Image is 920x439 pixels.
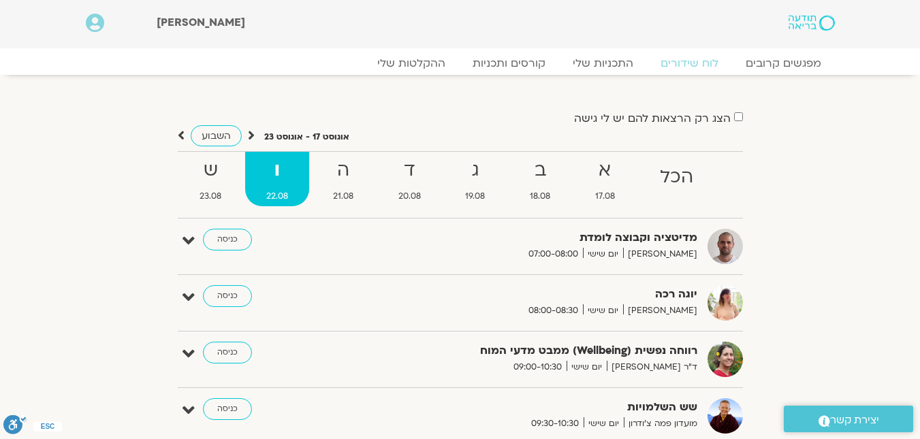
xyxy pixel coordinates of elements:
[264,130,349,144] p: אוגוסט 17 - אוגוסט 23
[583,247,623,261] span: יום שישי
[524,304,583,318] span: 08:00-08:30
[647,56,732,70] a: לוח שידורים
[623,304,697,318] span: [PERSON_NAME]
[203,342,252,363] a: כניסה
[732,56,835,70] a: מפגשים קרובים
[509,152,571,206] a: ב18.08
[509,189,571,204] span: 18.08
[377,155,442,186] strong: ד
[312,189,375,204] span: 21.08
[524,247,583,261] span: 07:00-08:00
[203,285,252,307] a: כניסה
[639,152,714,206] a: הכל
[202,129,231,142] span: השבוע
[639,162,714,193] strong: הכל
[312,152,375,206] a: ה21.08
[784,406,913,432] a: יצירת קשר
[377,189,442,204] span: 20.08
[157,15,245,30] span: [PERSON_NAME]
[179,189,243,204] span: 23.08
[179,152,243,206] a: ש23.08
[245,152,309,206] a: ו22.08
[567,360,607,374] span: יום שישי
[574,112,731,125] label: הצג רק הרצאות להם יש לי גישה
[179,155,243,186] strong: ש
[559,56,647,70] a: התכניות שלי
[509,360,567,374] span: 09:00-10:30
[203,229,252,250] a: כניסה
[574,152,636,206] a: א17.08
[191,125,242,146] a: השבוע
[203,398,252,420] a: כניסה
[624,417,697,431] span: מועדון פמה צ'ודרון
[459,56,559,70] a: קורסים ותכניות
[364,342,697,360] strong: רווחה נפשית (Wellbeing) ממבט מדעי המוח
[830,411,879,429] span: יצירת קשר
[583,304,623,318] span: יום שישי
[377,152,442,206] a: ד20.08
[86,56,835,70] nav: Menu
[574,155,636,186] strong: א
[364,56,459,70] a: ההקלטות שלי
[245,155,309,186] strong: ו
[445,189,507,204] span: 19.08
[445,152,507,206] a: ג19.08
[623,247,697,261] span: [PERSON_NAME]
[509,155,571,186] strong: ב
[526,417,584,431] span: 09:30-10:30
[364,398,697,417] strong: שש השלמויות
[312,155,375,186] strong: ה
[364,285,697,304] strong: יוגה רכה
[445,155,507,186] strong: ג
[364,229,697,247] strong: מדיטציה וקבוצה לומדת
[245,189,309,204] span: 22.08
[607,360,697,374] span: ד"ר [PERSON_NAME]
[584,417,624,431] span: יום שישי
[574,189,636,204] span: 17.08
